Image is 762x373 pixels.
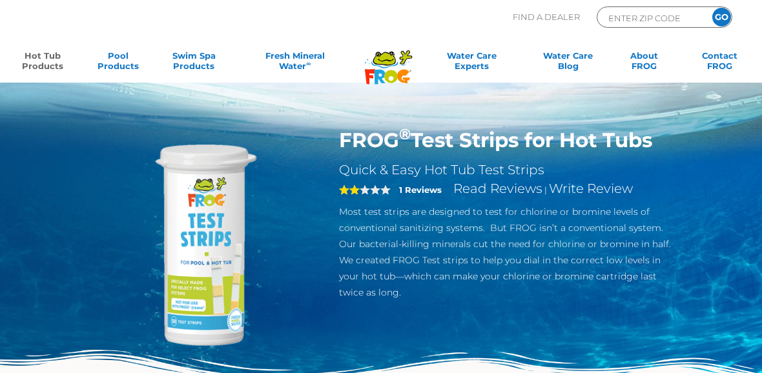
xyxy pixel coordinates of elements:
[399,185,442,195] strong: 1 Reviews
[80,128,320,367] img: Frog-Test-Strip-bottle-e1609632768520.png
[339,162,682,178] h2: Quick & Easy Hot Tub Test Strips
[358,34,419,85] img: Frog Products Logo
[88,50,147,76] a: PoolProducts
[399,125,411,143] sup: ®
[513,6,580,28] p: Find A Dealer
[712,8,731,26] input: GO
[13,50,72,76] a: Hot TubProducts
[549,181,633,196] a: Write Review
[165,50,223,76] a: Swim SpaProducts
[339,185,360,195] span: 2
[240,50,350,76] a: Fresh MineralWater∞
[453,181,542,196] a: Read Reviews
[339,204,682,301] p: Most test strips are designed to test for chlorine or bromine levels of conventional sanitizing s...
[306,60,311,67] sup: ∞
[539,50,597,76] a: Water CareBlog
[339,128,682,152] h1: FROG Test Strips for Hot Tubs
[615,50,674,76] a: AboutFROG
[690,50,749,76] a: ContactFROG
[544,185,547,195] span: |
[422,50,522,76] a: Water CareExperts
